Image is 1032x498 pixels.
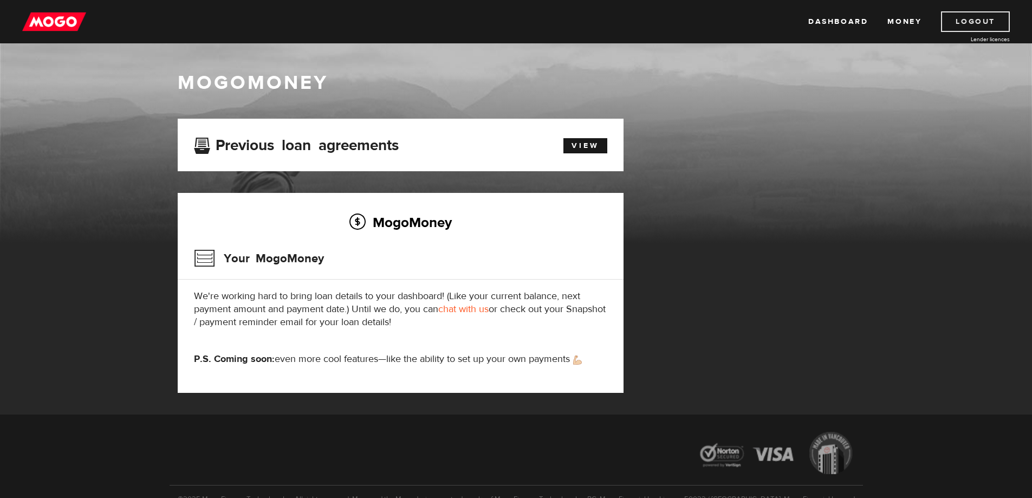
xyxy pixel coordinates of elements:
a: chat with us [438,303,489,315]
p: even more cool features—like the ability to set up your own payments [194,353,607,366]
p: We're working hard to bring loan details to your dashboard! (Like your current balance, next paym... [194,290,607,329]
a: Lender licences [929,35,1010,43]
h3: Previous loan agreements [194,137,399,151]
img: mogo_logo-11ee424be714fa7cbb0f0f49df9e16ec.png [22,11,86,32]
h1: MogoMoney [178,72,855,94]
iframe: LiveChat chat widget [815,246,1032,498]
h2: MogoMoney [194,211,607,234]
a: Logout [941,11,1010,32]
h3: Your MogoMoney [194,244,324,273]
a: View [563,138,607,153]
img: strong arm emoji [573,355,582,365]
strong: P.S. Coming soon: [194,353,275,365]
a: Dashboard [808,11,868,32]
img: legal-icons-92a2ffecb4d32d839781d1b4e4802d7b.png [690,424,863,485]
a: Money [887,11,921,32]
